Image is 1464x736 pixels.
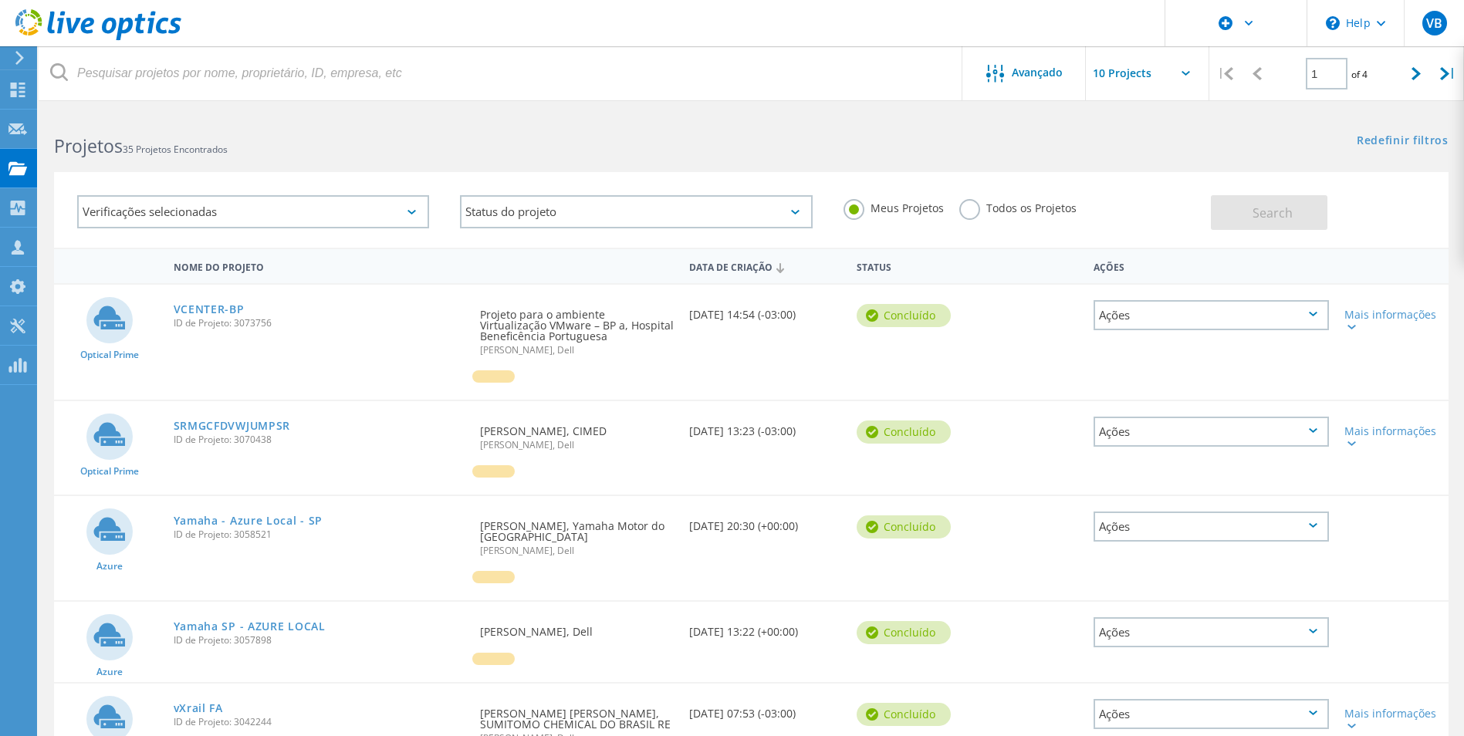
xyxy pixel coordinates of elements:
[54,133,123,158] b: Projetos
[849,252,975,280] div: Status
[174,420,291,431] a: SRMGCFDVWJUMPSR
[39,46,963,100] input: Pesquisar projetos por nome, proprietário, ID, empresa, etc
[174,435,465,444] span: ID de Projeto: 3070438
[1357,135,1449,148] a: Redefinir filtros
[681,285,849,336] div: [DATE] 14:54 (-03:00)
[681,252,849,281] div: Data de Criação
[1094,511,1329,542] div: Ações
[472,602,681,653] div: [PERSON_NAME], Dell
[96,667,123,677] span: Azure
[844,199,944,214] label: Meus Projetos
[959,199,1077,214] label: Todos os Projetos
[1253,204,1293,221] span: Search
[123,143,228,156] span: 35 Projetos Encontrados
[96,562,123,571] span: Azure
[15,32,181,43] a: Live Optics Dashboard
[80,467,139,476] span: Optical Prime
[174,621,326,632] a: Yamaha SP - AZURE LOCAL
[1211,195,1327,230] button: Search
[480,546,674,555] span: [PERSON_NAME], Dell
[857,304,951,327] div: Concluído
[174,530,465,539] span: ID de Projeto: 3058521
[166,252,473,280] div: Nome do Projeto
[1344,708,1441,730] div: Mais informações
[681,602,849,653] div: [DATE] 13:22 (+00:00)
[1344,426,1441,447] div: Mais informações
[480,346,674,355] span: [PERSON_NAME], Dell
[857,420,951,444] div: Concluído
[857,621,951,644] div: Concluído
[77,195,429,228] div: Verificações selecionadas
[480,441,674,450] span: [PERSON_NAME], Dell
[1094,699,1329,729] div: Ações
[174,304,245,315] a: VCENTER-BP
[472,401,681,465] div: [PERSON_NAME], CIMED
[1432,46,1464,101] div: |
[174,703,223,714] a: vXrail FA
[174,319,465,328] span: ID de Projeto: 3073756
[1326,16,1340,30] svg: \n
[174,636,465,645] span: ID de Projeto: 3057898
[1094,617,1329,647] div: Ações
[857,703,951,726] div: Concluído
[1209,46,1241,101] div: |
[681,496,849,547] div: [DATE] 20:30 (+00:00)
[1094,300,1329,330] div: Ações
[80,350,139,360] span: Optical Prime
[681,401,849,452] div: [DATE] 13:23 (-03:00)
[1426,17,1442,29] span: VB
[1351,68,1368,81] span: of 4
[1094,417,1329,447] div: Ações
[857,515,951,538] div: Concluído
[174,717,465,727] span: ID de Projeto: 3042244
[460,195,812,228] div: Status do projeto
[472,285,681,370] div: Projeto para o ambiente Virtualização VMware – BP a, Hospital Beneficência Portuguesa
[472,496,681,571] div: [PERSON_NAME], Yamaha Motor do [GEOGRAPHIC_DATA]
[1344,309,1441,331] div: Mais informações
[1086,252,1337,280] div: Ações
[1012,67,1063,78] span: Avançado
[681,684,849,734] div: [DATE] 07:53 (-03:00)
[174,515,323,526] a: Yamaha - Azure Local - SP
